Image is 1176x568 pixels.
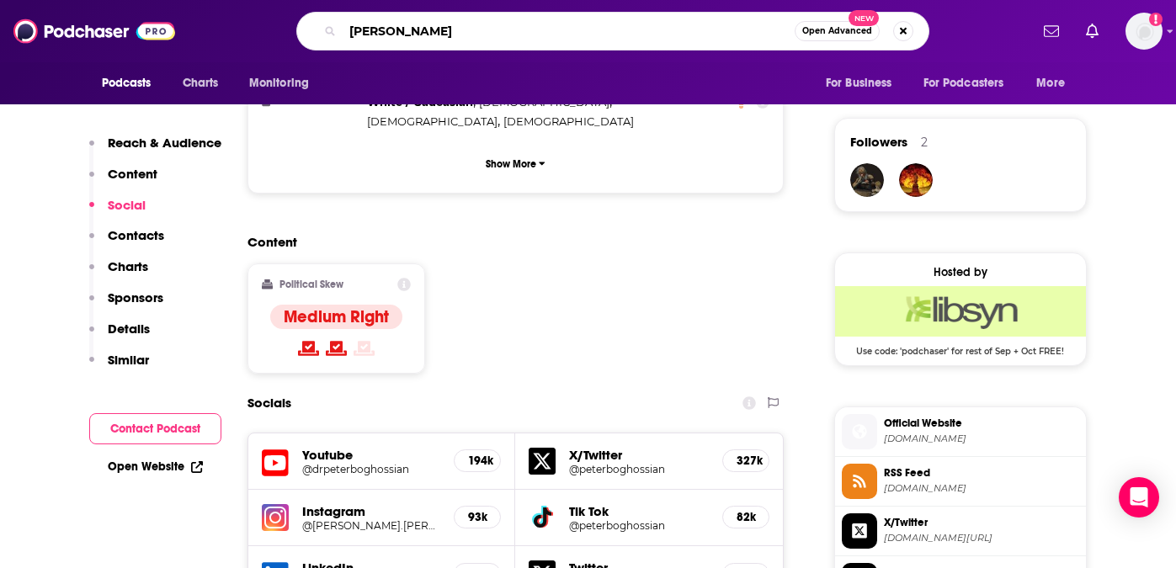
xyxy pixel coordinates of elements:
[102,72,152,95] span: Podcasts
[884,532,1079,544] span: twitter.com/peterboghossian
[1125,13,1163,50] span: Logged in as teisenbe
[367,114,498,128] span: [DEMOGRAPHIC_DATA]
[503,114,634,128] span: [DEMOGRAPHIC_DATA]
[468,454,487,468] h5: 194k
[842,513,1079,549] a: X/Twitter[DOMAIN_NAME][URL]
[835,286,1086,355] a: Libsyn Deal: Use code: 'podchaser' for rest of Sep + Oct FREE!
[814,67,913,99] button: open menu
[89,135,221,166] button: Reach & Audience
[108,166,157,182] p: Content
[249,72,309,95] span: Monitoring
[850,163,884,197] img: Eruantano
[569,519,709,532] a: @peterboghossian
[247,387,291,419] h2: Socials
[737,510,755,524] h5: 82k
[569,463,709,475] a: @peterboghossian
[302,463,441,475] a: @drpeterboghossian
[90,67,173,99] button: open menu
[1024,67,1086,99] button: open menu
[247,234,771,250] h2: Content
[108,135,221,151] p: Reach & Audience
[1125,13,1163,50] button: Show profile menu
[279,279,343,290] h2: Political Skew
[884,416,1079,431] span: Official Website
[108,197,146,213] p: Social
[479,95,609,109] span: [DEMOGRAPHIC_DATA]
[1079,17,1105,45] a: Show notifications dropdown
[302,447,441,463] h5: Youtube
[835,286,1086,337] img: Libsyn Deal: Use code: 'podchaser' for rest of Sep + Oct FREE!
[850,134,907,150] span: Followers
[343,18,795,45] input: Search podcasts, credits, & more...
[842,414,1079,449] a: Official Website[DOMAIN_NAME]
[826,72,892,95] span: For Business
[367,112,500,131] span: ,
[89,227,164,258] button: Contacts
[302,503,441,519] h5: Instagram
[89,352,149,383] button: Similar
[737,454,755,468] h5: 327k
[1125,13,1163,50] img: User Profile
[89,321,150,352] button: Details
[884,515,1079,530] span: X/Twitter
[884,433,1079,445] span: nationalprogressalliance.org
[835,337,1086,357] span: Use code: 'podchaser' for rest of Sep + Oct FREE!
[108,352,149,368] p: Similar
[486,158,536,170] p: Show More
[923,72,1004,95] span: For Podcasters
[284,306,389,327] h4: Medium Right
[913,67,1029,99] button: open menu
[849,10,879,26] span: New
[262,504,289,531] img: iconImage
[835,265,1086,279] div: Hosted by
[842,464,1079,499] a: RSS Feed[DOMAIN_NAME]
[468,510,487,524] h5: 93k
[884,465,1079,480] span: RSS Feed
[89,289,163,321] button: Sponsors
[1036,72,1065,95] span: More
[921,135,928,150] div: 2
[367,95,473,109] span: White / Caucasian
[172,67,229,99] a: Charts
[108,459,203,474] a: Open Website
[183,72,219,95] span: Charts
[1149,13,1163,26] svg: Add a profile image
[1037,17,1066,45] a: Show notifications dropdown
[89,258,148,289] button: Charts
[237,67,331,99] button: open menu
[802,27,872,35] span: Open Advanced
[569,503,709,519] h5: Tik Tok
[899,163,933,197] img: chiliOwl
[302,519,441,532] a: @[PERSON_NAME].[PERSON_NAME]
[262,148,770,179] button: Show More
[108,289,163,305] p: Sponsors
[89,197,146,228] button: Social
[1119,477,1159,518] div: Open Intercom Messenger
[89,166,157,197] button: Content
[89,413,221,444] button: Contact Podcast
[795,21,880,41] button: Open AdvancedNew
[884,482,1079,495] span: feeds.libsyn.com
[569,447,709,463] h5: X/Twitter
[262,96,360,107] h3: Ethnicities
[108,258,148,274] p: Charts
[296,12,929,50] div: Search podcasts, credits, & more...
[108,227,164,243] p: Contacts
[13,15,175,47] img: Podchaser - Follow, Share and Rate Podcasts
[108,321,150,337] p: Details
